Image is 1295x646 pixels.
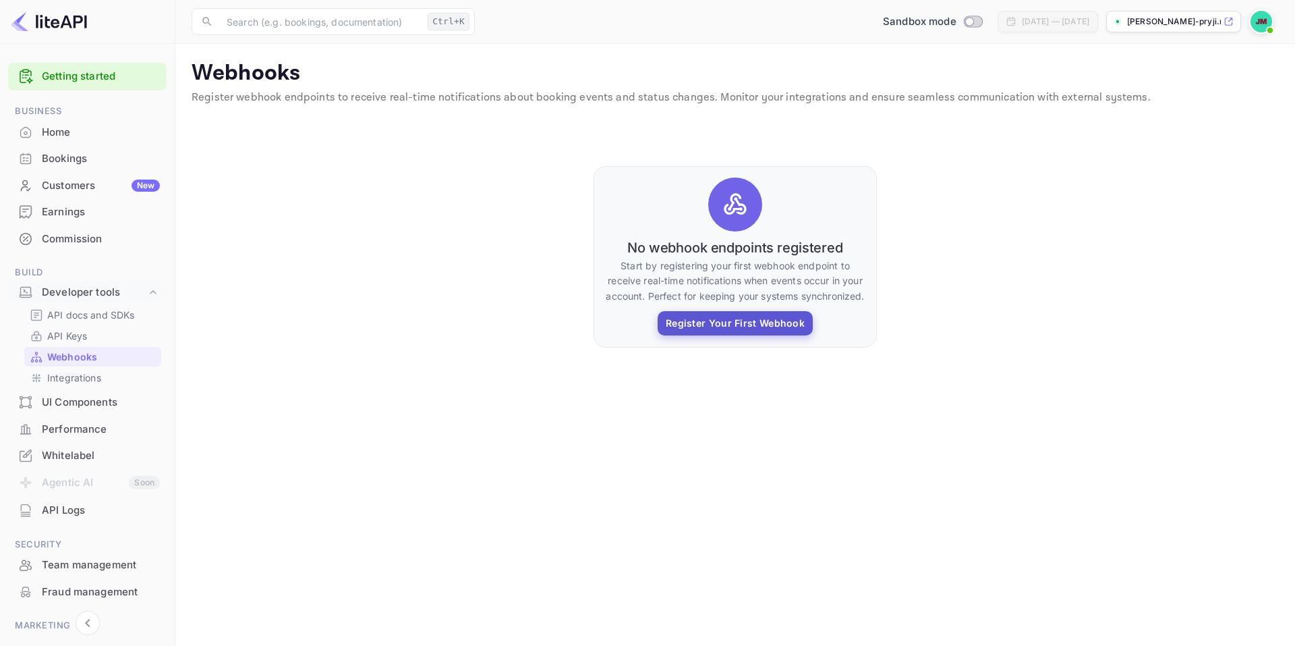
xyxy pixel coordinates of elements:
div: Fraud management [8,579,167,605]
div: Earnings [42,205,160,220]
p: Integrations [47,371,101,385]
div: Fraud management [42,585,160,600]
div: UI Components [42,395,160,410]
div: Earnings [8,199,167,225]
a: Integrations [30,371,156,385]
div: Home [42,125,160,140]
p: API Keys [47,329,87,343]
a: Fraud management [8,579,167,604]
div: Whitelabel [8,443,167,469]
img: LiteAPI logo [11,11,87,32]
div: Performance [8,416,167,443]
div: Team management [8,552,167,578]
input: Search (e.g. bookings, documentation) [219,8,422,35]
a: Getting started [42,69,160,84]
a: Performance [8,416,167,441]
div: Developer tools [8,281,167,304]
p: API docs and SDKs [47,308,135,322]
div: Integrations [24,368,161,387]
p: Start by registering your first webhook endpoint to receive real-time notifications when events o... [605,259,865,304]
a: UI Components [8,389,167,414]
div: Team management [42,558,160,573]
p: Webhooks [192,60,1279,87]
a: CustomersNew [8,173,167,198]
div: Whitelabel [42,448,160,464]
a: Webhooks [30,350,156,364]
a: API docs and SDKs [30,308,156,322]
div: Getting started [8,63,167,90]
a: Home [8,119,167,144]
span: Security [8,537,167,552]
div: Home [8,119,167,146]
div: Webhooks [24,347,161,367]
div: Developer tools [42,285,146,300]
a: Team management [8,552,167,577]
p: Webhooks [47,350,97,364]
span: Business [8,104,167,119]
span: Marketing [8,618,167,633]
div: Commission [42,232,160,247]
a: API Keys [30,329,156,343]
p: [PERSON_NAME]-pryji.nui... [1127,16,1221,28]
a: Commission [8,226,167,251]
div: Ctrl+K [428,13,469,30]
a: Bookings [8,146,167,171]
div: Performance [42,422,160,437]
a: API Logs [8,497,167,522]
span: Build [8,265,167,280]
button: Collapse navigation [76,611,100,635]
div: New [132,180,160,192]
div: API Keys [24,326,161,346]
div: Commission [8,226,167,252]
div: [DATE] — [DATE] [1022,16,1089,28]
a: Earnings [8,199,167,224]
div: UI Components [8,389,167,416]
div: Bookings [42,151,160,167]
p: Register webhook endpoints to receive real-time notifications about booking events and status cha... [192,90,1279,106]
div: API docs and SDKs [24,305,161,325]
div: API Logs [42,503,160,518]
span: Sandbox mode [883,14,956,30]
div: Switch to Production mode [877,14,987,30]
h6: No webhook endpoints registered [627,240,843,256]
img: Jordan Mason [1250,11,1272,32]
div: API Logs [8,497,167,524]
button: Register Your First Webhook [658,311,813,335]
div: Bookings [8,146,167,172]
a: Whitelabel [8,443,167,468]
div: CustomersNew [8,173,167,199]
div: Customers [42,178,160,194]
